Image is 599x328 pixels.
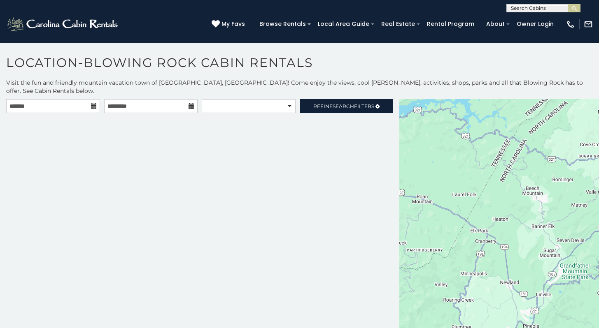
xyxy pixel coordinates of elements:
a: Browse Rentals [255,18,310,30]
a: About [482,18,509,30]
img: mail-regular-white.png [584,20,593,29]
img: phone-regular-white.png [566,20,575,29]
a: RefineSearchFilters [300,99,394,113]
img: White-1-2.png [6,16,120,32]
a: Owner Login [513,18,558,30]
a: Local Area Guide [314,18,373,30]
span: Search [333,103,354,109]
span: My Favs [221,20,245,28]
a: Rental Program [423,18,478,30]
span: Refine Filters [313,103,374,109]
a: Real Estate [377,18,419,30]
a: My Favs [212,20,247,29]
